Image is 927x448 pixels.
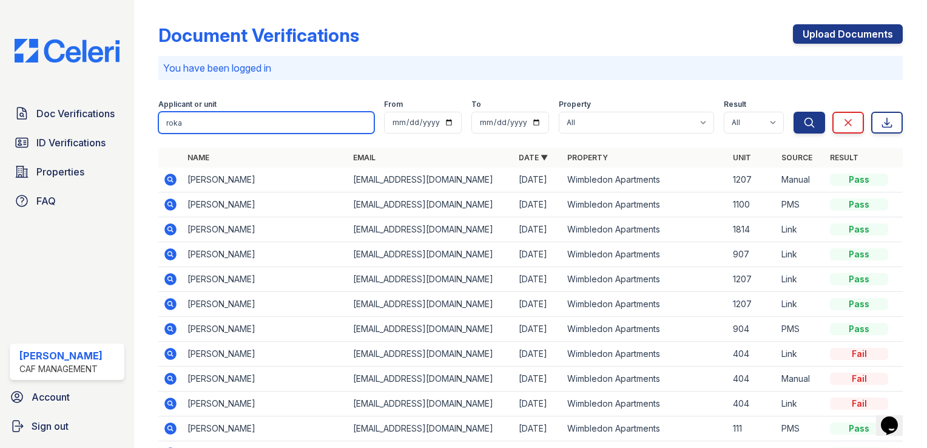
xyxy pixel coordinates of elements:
[519,153,548,162] a: Date ▼
[830,298,888,310] div: Pass
[514,317,562,342] td: [DATE]
[562,342,728,367] td: Wimbledon Apartments
[158,112,374,134] input: Search by name, email, or unit number
[471,100,481,109] label: To
[562,168,728,192] td: Wimbledon Apartments
[183,416,348,441] td: [PERSON_NAME]
[728,168,777,192] td: 1207
[777,292,825,317] td: Link
[514,367,562,392] td: [DATE]
[830,423,888,435] div: Pass
[158,100,217,109] label: Applicant or unit
[514,217,562,242] td: [DATE]
[728,192,777,217] td: 1100
[728,416,777,441] td: 111
[348,416,514,441] td: [EMAIL_ADDRESS][DOMAIN_NAME]
[36,165,84,179] span: Properties
[830,323,888,335] div: Pass
[183,292,348,317] td: [PERSON_NAME]
[559,100,591,109] label: Property
[163,61,898,75] p: You have been logged in
[348,367,514,392] td: [EMAIL_ADDRESS][DOMAIN_NAME]
[777,267,825,292] td: Link
[777,317,825,342] td: PMS
[562,292,728,317] td: Wimbledon Apartments
[876,399,915,436] iframe: chat widget
[830,153,858,162] a: Result
[728,217,777,242] td: 1814
[562,267,728,292] td: Wimbledon Apartments
[183,342,348,367] td: [PERSON_NAME]
[348,217,514,242] td: [EMAIL_ADDRESS][DOMAIN_NAME]
[384,100,403,109] label: From
[183,192,348,217] td: [PERSON_NAME]
[724,100,746,109] label: Result
[830,174,888,186] div: Pass
[183,267,348,292] td: [PERSON_NAME]
[514,168,562,192] td: [DATE]
[183,392,348,416] td: [PERSON_NAME]
[348,317,514,342] td: [EMAIL_ADDRESS][DOMAIN_NAME]
[830,398,888,410] div: Fail
[348,242,514,267] td: [EMAIL_ADDRESS][DOMAIN_NAME]
[348,342,514,367] td: [EMAIL_ADDRESS][DOMAIN_NAME]
[158,24,359,46] div: Document Verifications
[830,199,888,211] div: Pass
[562,416,728,441] td: Wimbledon Apartments
[5,414,129,438] a: Sign out
[567,153,608,162] a: Property
[728,317,777,342] td: 904
[348,168,514,192] td: [EMAIL_ADDRESS][DOMAIN_NAME]
[830,273,888,285] div: Pass
[514,267,562,292] td: [DATE]
[514,292,562,317] td: [DATE]
[777,242,825,267] td: Link
[514,392,562,416] td: [DATE]
[830,373,888,385] div: Fail
[781,153,812,162] a: Source
[830,348,888,360] div: Fail
[348,392,514,416] td: [EMAIL_ADDRESS][DOMAIN_NAME]
[32,390,70,404] span: Account
[728,392,777,416] td: 404
[36,106,115,121] span: Doc Verifications
[353,153,376,162] a: Email
[562,242,728,267] td: Wimbledon Apartments
[514,342,562,367] td: [DATE]
[562,217,728,242] td: Wimbledon Apartments
[562,317,728,342] td: Wimbledon Apartments
[777,392,825,416] td: Link
[183,217,348,242] td: [PERSON_NAME]
[728,242,777,267] td: 907
[183,242,348,267] td: [PERSON_NAME]
[5,39,129,63] img: CE_Logo_Blue-a8612792a0a2168367f1c8372b55b34899dd931a85d93a1a3d3e32e68fde9ad4.png
[187,153,209,162] a: Name
[728,292,777,317] td: 1207
[5,385,129,409] a: Account
[514,242,562,267] td: [DATE]
[32,419,69,433] span: Sign out
[514,192,562,217] td: [DATE]
[777,168,825,192] td: Manual
[562,367,728,392] td: Wimbledon Apartments
[777,416,825,441] td: PMS
[10,101,124,126] a: Doc Verifications
[348,192,514,217] td: [EMAIL_ADDRESS][DOMAIN_NAME]
[777,367,825,392] td: Manual
[728,267,777,292] td: 1207
[562,192,728,217] td: Wimbledon Apartments
[830,248,888,260] div: Pass
[830,223,888,236] div: Pass
[728,367,777,392] td: 404
[728,342,777,367] td: 404
[514,416,562,441] td: [DATE]
[183,317,348,342] td: [PERSON_NAME]
[183,168,348,192] td: [PERSON_NAME]
[777,342,825,367] td: Link
[793,24,903,44] a: Upload Documents
[19,348,103,363] div: [PERSON_NAME]
[777,217,825,242] td: Link
[36,194,56,208] span: FAQ
[348,267,514,292] td: [EMAIL_ADDRESS][DOMAIN_NAME]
